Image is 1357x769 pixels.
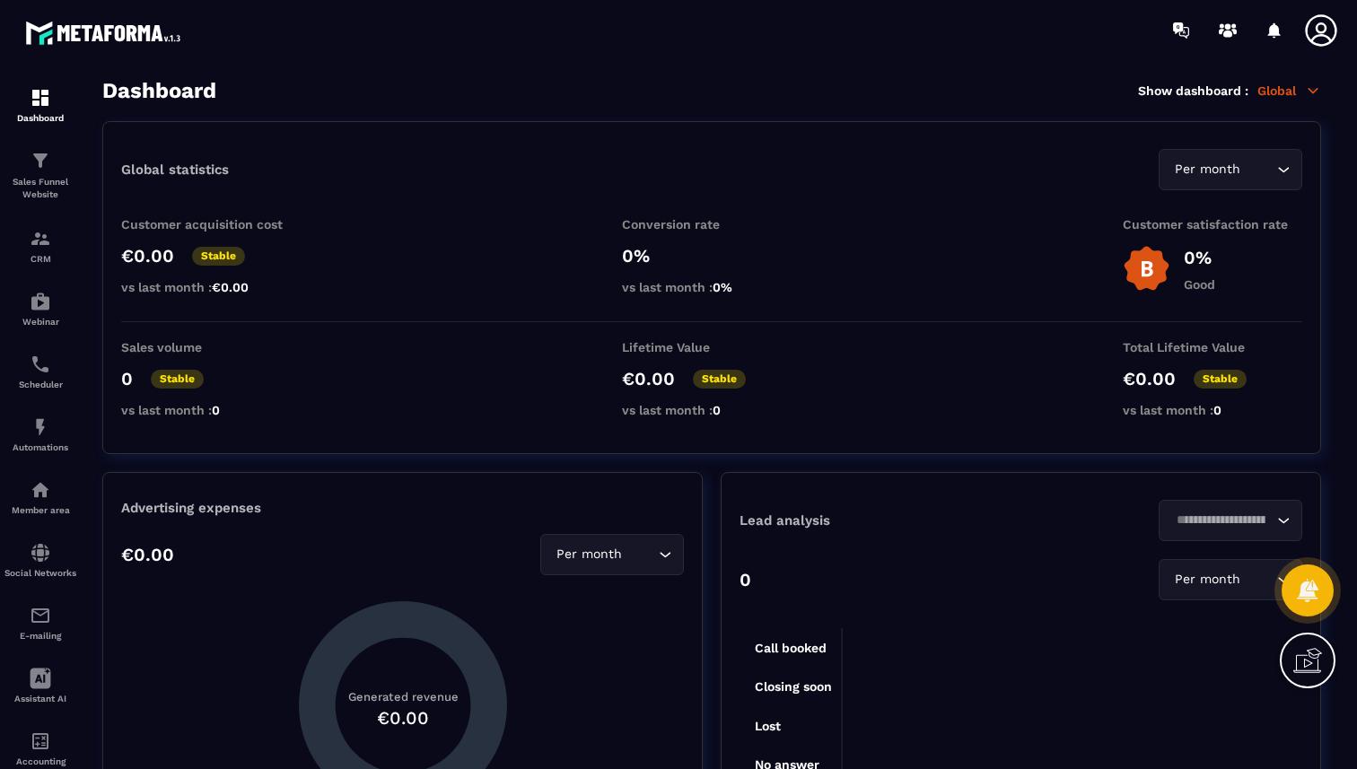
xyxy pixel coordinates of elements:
img: automations [30,416,51,438]
img: email [30,605,51,626]
img: social-network [30,542,51,564]
a: Assistant AI [4,654,76,717]
p: €0.00 [1123,368,1176,389]
a: formationformationSales Funnel Website [4,136,76,214]
a: schedulerschedulerScheduler [4,340,76,403]
a: emailemailE-mailing [4,591,76,654]
p: vs last month : [121,280,301,294]
p: Member area [4,505,76,515]
p: Stable [693,370,746,389]
a: social-networksocial-networkSocial Networks [4,529,76,591]
div: Search for option [540,534,684,575]
img: accountant [30,730,51,752]
img: formation [30,87,51,109]
input: Search for option [1244,570,1273,590]
span: Per month [1170,160,1244,179]
span: 0 [1213,403,1221,417]
h3: Dashboard [102,78,216,103]
p: €0.00 [622,368,675,389]
p: Global [1257,83,1321,99]
tspan: Closing soon [755,679,832,695]
input: Search for option [626,545,654,564]
input: Search for option [1244,160,1273,179]
p: Lead analysis [740,512,1021,529]
input: Search for option [1170,511,1273,530]
span: 0 [212,403,220,417]
p: Total Lifetime Value [1123,340,1302,354]
p: Stable [1194,370,1247,389]
p: vs last month : [622,280,801,294]
p: E-mailing [4,631,76,641]
p: Global statistics [121,162,229,178]
p: Customer satisfaction rate [1123,217,1302,232]
p: Dashboard [4,113,76,123]
p: 0 [121,368,133,389]
p: Sales volume [121,340,301,354]
a: automationsautomationsWebinar [4,277,76,340]
p: Scheduler [4,380,76,389]
img: formation [30,228,51,249]
p: Assistant AI [4,694,76,703]
a: automationsautomationsAutomations [4,403,76,466]
img: automations [30,479,51,501]
p: vs last month : [1123,403,1302,417]
span: €0.00 [212,280,249,294]
p: 0 [740,569,751,590]
p: Sales Funnel Website [4,176,76,201]
img: automations [30,291,51,312]
tspan: Call booked [755,641,827,655]
a: formationformationCRM [4,214,76,277]
span: Per month [552,545,626,564]
p: 0% [1184,247,1215,268]
p: €0.00 [121,245,174,267]
div: Search for option [1159,559,1302,600]
p: Automations [4,442,76,452]
a: automationsautomationsMember area [4,466,76,529]
p: Stable [192,247,245,266]
span: 0% [713,280,732,294]
img: formation [30,150,51,171]
p: Good [1184,277,1215,292]
span: Per month [1170,570,1244,590]
p: Customer acquisition cost [121,217,301,232]
img: logo [25,16,187,49]
p: Stable [151,370,204,389]
p: 0% [622,245,801,267]
p: vs last month : [121,403,301,417]
p: Advertising expenses [121,500,684,516]
p: vs last month : [622,403,801,417]
a: formationformationDashboard [4,74,76,136]
p: Show dashboard : [1138,83,1248,98]
p: Social Networks [4,568,76,578]
span: 0 [713,403,721,417]
img: b-badge-o.b3b20ee6.svg [1123,245,1170,293]
div: Search for option [1159,500,1302,541]
img: scheduler [30,354,51,375]
p: €0.00 [121,544,174,565]
p: CRM [4,254,76,264]
p: Conversion rate [622,217,801,232]
tspan: Lost [755,719,781,733]
p: Webinar [4,317,76,327]
p: Accounting [4,756,76,766]
p: Lifetime Value [622,340,801,354]
div: Search for option [1159,149,1302,190]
